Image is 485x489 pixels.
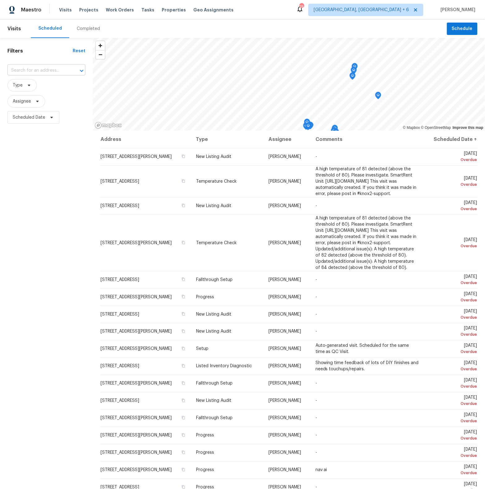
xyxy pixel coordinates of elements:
[181,467,186,473] button: Copy Address
[181,398,186,403] button: Copy Address
[21,7,41,13] span: Maestro
[331,127,337,137] div: Map marker
[101,278,139,282] span: [STREET_ADDRESS]
[38,25,62,32] div: Scheduled
[96,41,105,50] button: Zoom in
[315,451,317,455] span: -
[268,295,301,299] span: [PERSON_NAME]
[268,347,301,351] span: [PERSON_NAME]
[429,366,477,372] div: Overdue
[315,381,317,386] span: -
[77,26,100,32] div: Completed
[181,311,186,317] button: Copy Address
[315,278,317,282] span: -
[333,129,339,138] div: Map marker
[101,241,172,245] span: [STREET_ADDRESS][PERSON_NAME]
[196,278,233,282] span: Fallthrough Setup
[268,204,301,208] span: [PERSON_NAME]
[429,243,477,249] div: Overdue
[196,155,231,159] span: New Listing Audit
[429,396,477,407] span: [DATE]
[196,312,231,317] span: New Listing Audit
[429,344,477,355] span: [DATE]
[181,329,186,334] button: Copy Address
[7,48,73,54] h1: Filters
[196,330,231,334] span: New Listing Audit
[268,433,301,438] span: [PERSON_NAME]
[101,468,172,472] span: [STREET_ADDRESS][PERSON_NAME]
[196,347,208,351] span: Setup
[181,432,186,438] button: Copy Address
[181,178,186,184] button: Copy Address
[315,167,417,196] span: A high temperature of 81 detected (above the threshold of 80). Please investigate. SmartRent Unit...
[181,415,186,421] button: Copy Address
[429,332,477,338] div: Overdue
[429,274,477,286] span: [DATE]
[268,312,301,317] span: [PERSON_NAME]
[351,67,357,76] div: Map marker
[13,114,45,121] span: Scheduled Date
[196,241,237,245] span: Temperature Check
[403,125,420,130] a: Mapbox
[101,347,172,351] span: [STREET_ADDRESS][PERSON_NAME]
[268,468,301,472] span: [PERSON_NAME]
[453,125,483,130] a: Improve this map
[438,7,476,13] span: [PERSON_NAME]
[429,181,477,188] div: Overdue
[315,295,317,299] span: -
[429,361,477,372] span: [DATE]
[264,131,311,148] th: Assignee
[429,176,477,188] span: [DATE]
[429,448,477,459] span: [DATE]
[268,399,301,403] span: [PERSON_NAME]
[196,433,214,438] span: Progress
[429,453,477,459] div: Overdue
[196,364,252,368] span: Listed Inventory Diagnostic
[429,413,477,424] span: [DATE]
[299,4,304,10] div: 25
[181,203,186,208] button: Copy Address
[196,468,214,472] span: Progress
[101,451,172,455] span: [STREET_ADDRESS][PERSON_NAME]
[429,238,477,249] span: [DATE]
[429,206,477,212] div: Overdue
[141,8,154,12] span: Tasks
[315,330,317,334] span: -
[421,125,451,130] a: OpenStreetMap
[101,312,139,317] span: [STREET_ADDRESS]
[429,280,477,286] div: Overdue
[13,98,31,104] span: Assignee
[315,216,417,270] span: A high temperature of 81 detected (above the threshold of 80). Please investigate. SmartRent Unit...
[101,399,139,403] span: [STREET_ADDRESS]
[193,7,234,13] span: Geo Assignments
[429,378,477,390] span: [DATE]
[429,465,477,476] span: [DATE]
[181,450,186,455] button: Copy Address
[315,312,317,317] span: -
[96,50,105,59] button: Zoom out
[429,151,477,163] span: [DATE]
[181,363,186,369] button: Copy Address
[77,66,86,75] button: Open
[332,125,338,134] div: Map marker
[304,119,310,128] div: Map marker
[429,436,477,442] div: Overdue
[429,384,477,390] div: Overdue
[375,92,381,101] div: Map marker
[315,204,317,208] span: -
[429,349,477,355] div: Overdue
[7,22,21,36] span: Visits
[162,7,186,13] span: Properties
[181,277,186,282] button: Copy Address
[13,82,23,88] span: Type
[429,157,477,163] div: Overdue
[429,401,477,407] div: Overdue
[101,295,172,299] span: [STREET_ADDRESS][PERSON_NAME]
[181,381,186,386] button: Copy Address
[447,23,478,35] button: Schedule
[268,179,301,184] span: [PERSON_NAME]
[101,433,172,438] span: [STREET_ADDRESS][PERSON_NAME]
[101,364,139,368] span: [STREET_ADDRESS]
[196,204,231,208] span: New Listing Audit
